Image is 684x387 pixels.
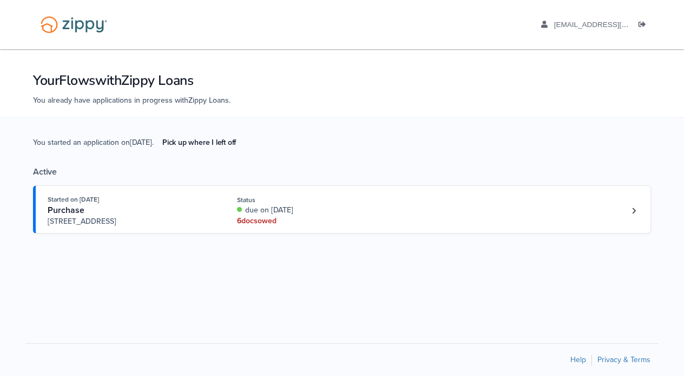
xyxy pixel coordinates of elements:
[33,185,651,233] a: Open loan 4214625
[48,205,84,216] span: Purchase
[541,21,678,31] a: edit profile
[34,11,114,38] img: Logo
[154,134,245,151] a: Pick up where I left off
[48,216,213,227] span: [STREET_ADDRESS]
[626,203,642,219] a: Loan number 4214625
[237,205,382,216] div: due on [DATE]
[237,195,382,205] div: Status
[33,137,245,166] span: You started an application on [DATE] .
[237,216,382,226] div: 6 doc s owed
[639,21,650,31] a: Log out
[570,355,586,364] a: Help
[48,196,99,203] span: Started on [DATE]
[554,21,678,29] span: mztierani@gmail.com
[597,355,650,364] a: Privacy & Terms
[33,71,651,90] h1: Your Flows with Zippy Loans
[33,96,231,105] span: You already have applications in progress with Zippy Loans .
[33,166,651,177] div: Active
